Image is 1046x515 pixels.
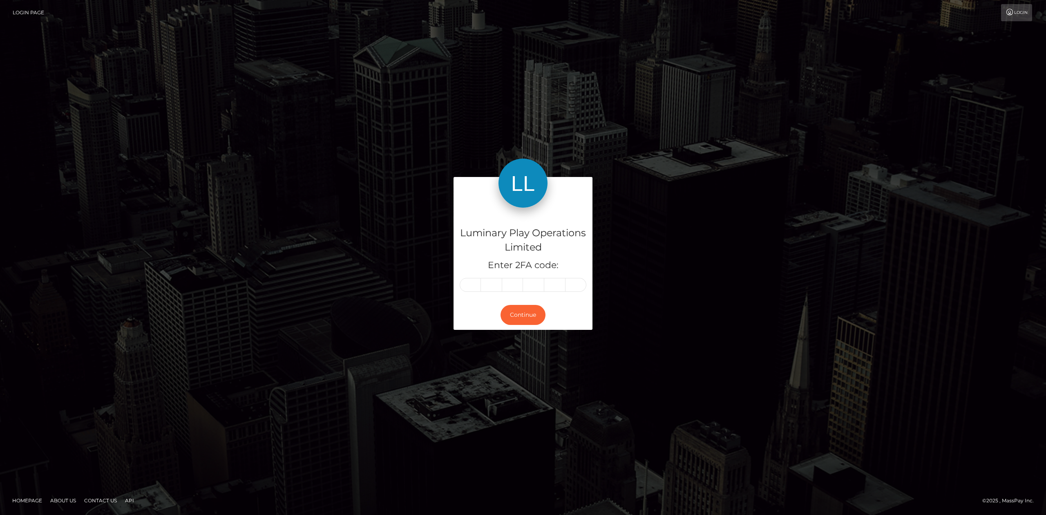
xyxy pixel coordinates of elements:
a: Contact Us [81,494,120,507]
a: Login Page [13,4,44,21]
h5: Enter 2FA code: [460,259,586,272]
button: Continue [501,305,545,325]
a: Homepage [9,494,45,507]
a: API [122,494,137,507]
img: Luminary Play Operations Limited [498,159,548,208]
a: Login [1001,4,1032,21]
a: About Us [47,494,79,507]
div: © 2025 , MassPay Inc. [982,496,1040,505]
h4: Luminary Play Operations Limited [460,226,586,255]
